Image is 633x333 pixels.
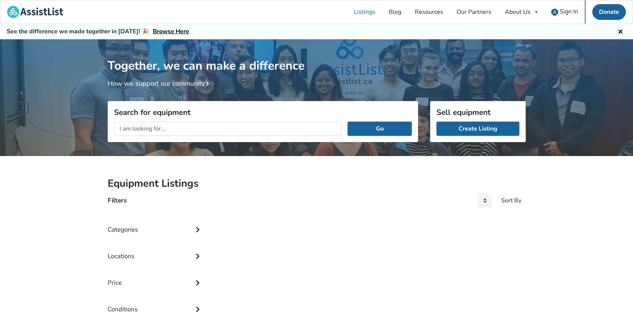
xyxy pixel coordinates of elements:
a: Blog [382,0,408,24]
h1: Together, we can make a difference [108,39,526,73]
a: Create Listing [436,122,519,136]
a: Donate [592,4,626,20]
a: Browse Here [153,27,189,36]
button: Go [348,122,411,136]
h3: Sell equipment [436,107,519,117]
h3: Search for equipment [114,107,412,117]
img: user icon [551,9,558,16]
a: Our Partners [450,0,498,24]
input: I am looking for... [114,122,342,136]
img: assistlist-logo [7,6,63,18]
a: How we support our community [108,79,212,88]
h4: Filters [108,196,127,205]
a: user icon Sign In [544,0,585,24]
a: Listings [347,0,382,24]
div: Price [108,264,203,290]
div: About Us [505,9,531,15]
div: Conditions [108,290,203,317]
div: Sort By [501,198,521,204]
span: Sign In [560,7,578,16]
div: Locations [108,237,203,264]
a: Resources [408,0,450,24]
h5: See the difference we made together in [DATE]! 🎉 [7,28,189,36]
h2: Equipment Listings [108,177,526,190]
div: Categories [108,211,203,237]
